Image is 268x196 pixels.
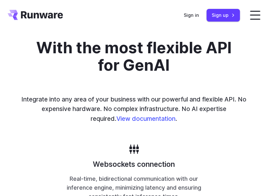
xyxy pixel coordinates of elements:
a: View documentation [117,115,176,123]
a: Sign in [184,11,199,19]
h3: Websockets connection [93,160,175,170]
a: Go to / [8,10,63,20]
p: Integrate into any area of your business with our powerful and flexible API. No expensive hardwar... [8,95,260,124]
h2: With the most flexible API for GenAI [33,39,235,75]
a: Sign up [207,9,240,21]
